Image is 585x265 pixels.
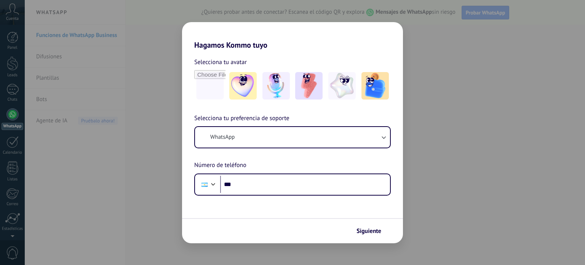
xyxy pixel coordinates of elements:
[182,22,403,50] h2: Hagamos Kommo tuyo
[361,72,389,100] img: -5.jpeg
[197,177,212,193] div: Argentina: + 54
[194,114,289,124] span: Selecciona tu preferencia de soporte
[194,57,247,67] span: Selecciona tu avatar
[229,72,257,100] img: -1.jpeg
[195,127,390,148] button: WhatsApp
[353,225,392,238] button: Siguiente
[194,161,246,170] span: Número de teléfono
[328,72,356,100] img: -4.jpeg
[295,72,323,100] img: -3.jpeg
[356,228,381,234] span: Siguiente
[262,72,290,100] img: -2.jpeg
[210,133,235,141] span: WhatsApp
